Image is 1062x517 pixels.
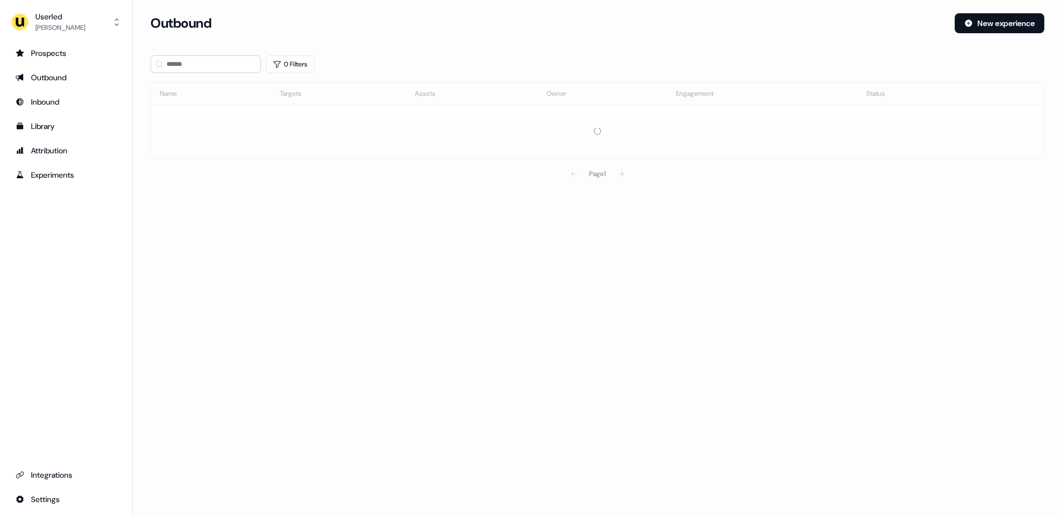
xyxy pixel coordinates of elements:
a: Go to prospects [9,44,123,62]
a: Go to integrations [9,490,123,508]
a: Go to integrations [9,466,123,484]
div: Experiments [15,169,117,180]
a: Go to templates [9,117,123,135]
button: New experience [955,13,1044,33]
h3: Outbound [150,15,211,32]
div: Inbound [15,96,117,107]
div: Userled [35,11,85,22]
a: Go to Inbound [9,93,123,111]
div: Library [15,121,117,132]
button: 0 Filters [265,55,315,73]
div: Integrations [15,469,117,480]
button: Userled[PERSON_NAME] [9,9,123,35]
div: Attribution [15,145,117,156]
a: Go to attribution [9,142,123,159]
div: Settings [15,494,117,505]
a: Go to outbound experience [9,69,123,86]
div: Outbound [15,72,117,83]
a: Go to experiments [9,166,123,184]
div: [PERSON_NAME] [35,22,85,33]
div: Prospects [15,48,117,59]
